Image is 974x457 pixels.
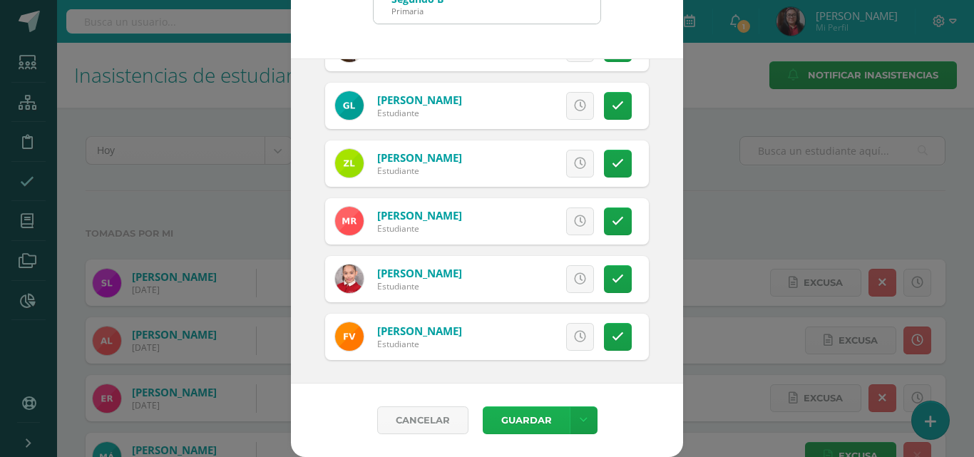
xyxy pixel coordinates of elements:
[377,266,462,280] a: [PERSON_NAME]
[377,93,462,107] a: [PERSON_NAME]
[498,208,538,235] span: Excusa
[377,324,462,338] a: [PERSON_NAME]
[483,406,570,434] button: Guardar
[377,222,462,235] div: Estudiante
[498,266,538,292] span: Excusa
[377,165,462,177] div: Estudiante
[498,324,538,350] span: Excusa
[335,149,364,178] img: 2dc22b1f5bebae51f93f113dd53ac71c.png
[391,6,444,16] div: Primaria
[377,150,462,165] a: [PERSON_NAME]
[377,406,468,434] a: Cancelar
[335,207,364,235] img: 82b3425b51694b1d51ddbafb66f7e578.png
[377,280,462,292] div: Estudiante
[377,208,462,222] a: [PERSON_NAME]
[377,107,462,119] div: Estudiante
[377,338,462,350] div: Estudiante
[335,265,364,293] img: 010de2f3b2efa7a4fff5ff238798952b.png
[335,91,364,120] img: 34a261f9d17f4a17de052db5720901ab.png
[498,150,538,177] span: Excusa
[335,322,364,351] img: db7b189cd17f8385adf0b29e6a80bb41.png
[498,93,538,119] span: Excusa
